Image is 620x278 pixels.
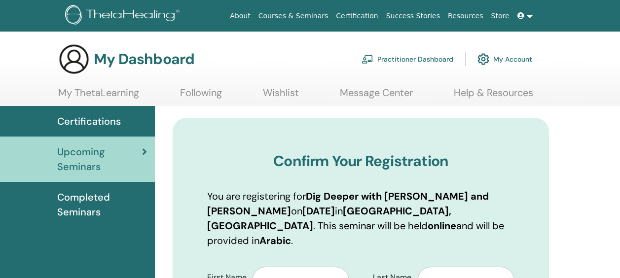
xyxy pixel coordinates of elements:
[362,55,373,64] img: chalkboard-teacher.svg
[477,51,489,68] img: cog.svg
[302,205,335,217] b: [DATE]
[428,219,456,232] b: online
[226,7,254,25] a: About
[58,43,90,75] img: generic-user-icon.jpg
[255,7,332,25] a: Courses & Seminars
[180,87,222,106] a: Following
[57,144,142,174] span: Upcoming Seminars
[58,87,139,106] a: My ThetaLearning
[382,7,444,25] a: Success Stories
[454,87,533,106] a: Help & Resources
[207,189,514,248] p: You are registering for on in . This seminar will be held and will be provided in .
[57,114,121,129] span: Certifications
[207,152,514,170] h3: Confirm Your Registration
[487,7,513,25] a: Store
[259,234,291,247] b: Arabic
[65,5,183,27] img: logo.png
[57,190,147,219] span: Completed Seminars
[207,190,489,217] b: Dig Deeper with [PERSON_NAME] and [PERSON_NAME]
[94,50,194,68] h3: My Dashboard
[362,48,453,70] a: Practitioner Dashboard
[263,87,299,106] a: Wishlist
[444,7,487,25] a: Resources
[477,48,532,70] a: My Account
[332,7,382,25] a: Certification
[340,87,413,106] a: Message Center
